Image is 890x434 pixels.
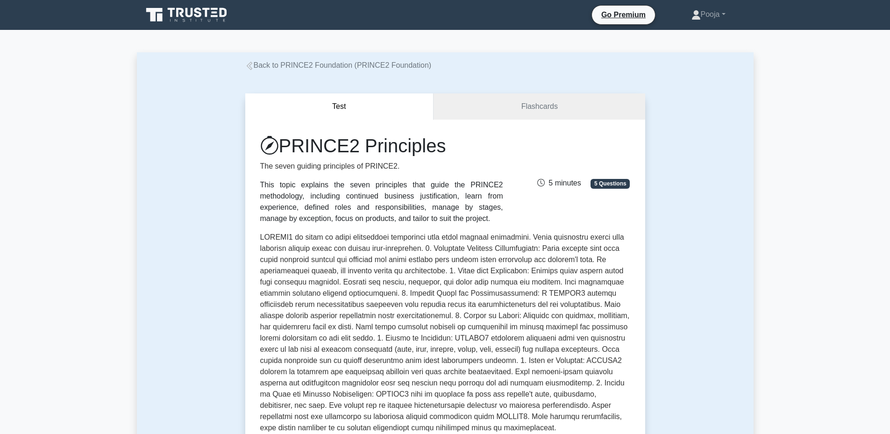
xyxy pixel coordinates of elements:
[669,5,748,24] a: Pooja
[537,179,581,187] span: 5 minutes
[434,93,645,120] a: Flashcards
[260,179,503,224] div: This topic explains the seven principles that guide the PRINCE2 methodology, including continued ...
[596,9,651,21] a: Go Premium
[245,93,434,120] button: Test
[260,135,503,157] h1: PRINCE2 Principles
[245,61,432,69] a: Back to PRINCE2 Foundation (PRINCE2 Foundation)
[260,161,503,172] p: The seven guiding principles of PRINCE2.
[591,179,630,188] span: 5 Questions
